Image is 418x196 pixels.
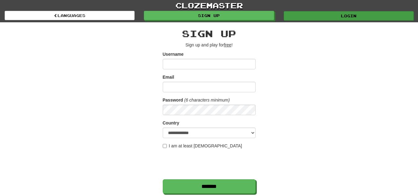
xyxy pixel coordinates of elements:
input: I am at least [DEMOGRAPHIC_DATA] [163,144,167,148]
p: Sign up and play for ! [163,42,256,48]
a: Languages [5,11,135,20]
label: Password [163,97,183,103]
label: Country [163,120,179,126]
label: Email [163,74,174,80]
h2: Sign up [163,28,256,39]
a: Login [284,11,414,20]
label: I am at least [DEMOGRAPHIC_DATA] [163,143,242,149]
iframe: reCAPTCHA [163,152,257,176]
em: (6 characters minimum) [184,98,230,102]
a: Sign up [144,11,274,20]
u: free [224,42,231,47]
label: Username [163,51,184,57]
